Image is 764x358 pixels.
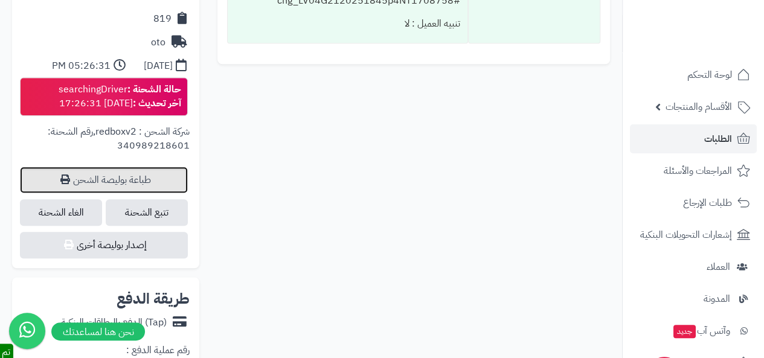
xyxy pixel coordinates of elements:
[151,36,165,50] div: oto
[673,325,696,338] span: جديد
[20,199,102,226] span: الغاء الشحنة
[52,59,111,73] div: 05:26:31 PM
[687,66,732,83] span: لوحة التحكم
[666,98,732,115] span: الأقسام والمنتجات
[127,82,181,97] strong: حالة الشحنة :
[61,316,167,330] div: (Tap) الدفع بالبطاقات البنكية
[20,167,188,193] a: طباعة بوليصة الشحن
[630,220,757,249] a: إشعارات التحويلات البنكية
[22,125,190,167] div: ,
[153,12,172,26] div: 819
[20,232,188,258] button: إصدار بوليصة أخرى
[704,130,732,147] span: الطلبات
[682,34,753,59] img: logo-2.png
[630,284,757,313] a: المدونة
[106,199,188,226] a: تتبع الشحنة
[630,252,757,281] a: العملاء
[630,124,757,153] a: الطلبات
[133,96,181,110] strong: آخر تحديث :
[630,316,757,345] a: وآتس آبجديد
[664,162,732,179] span: المراجعات والأسئلة
[672,322,730,339] span: وآتس آب
[630,156,757,185] a: المراجعات والأسئلة
[59,83,181,110] div: searchingDriver [DATE] 17:26:31
[117,292,190,306] h2: طريقة الدفع
[48,124,190,153] span: رقم الشحنة: 340989218601
[95,124,190,139] span: شركة الشحن : redboxv2
[640,226,732,243] span: إشعارات التحويلات البنكية
[144,59,173,73] div: [DATE]
[707,258,730,275] span: العملاء
[235,12,460,36] div: تنبيه العميل : لا
[683,194,732,211] span: طلبات الإرجاع
[704,290,730,307] span: المدونة
[630,60,757,89] a: لوحة التحكم
[630,188,757,217] a: طلبات الإرجاع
